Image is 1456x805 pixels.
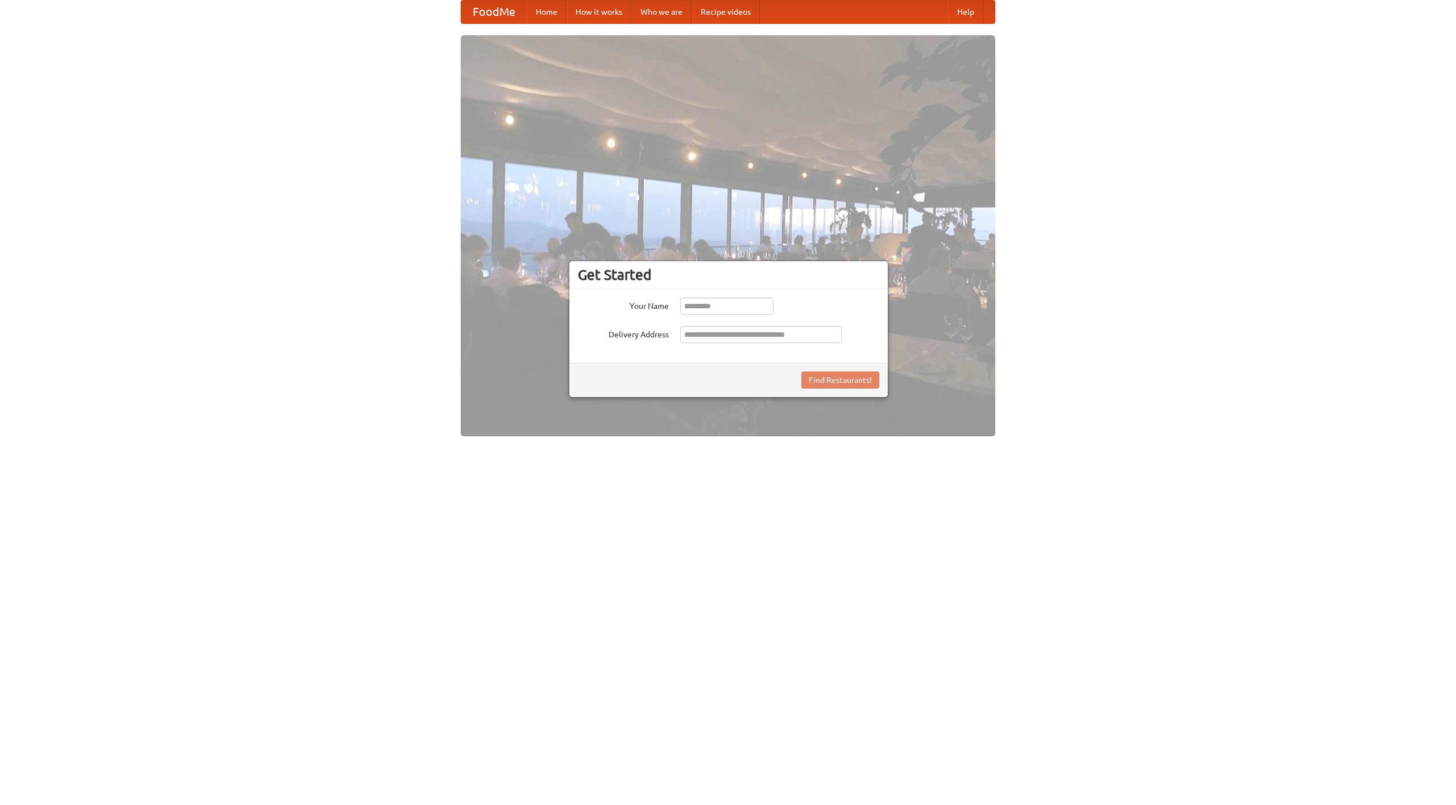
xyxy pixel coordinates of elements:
button: Find Restaurants! [801,371,879,389]
label: Delivery Address [578,326,669,340]
a: How it works [566,1,631,23]
a: FoodMe [461,1,527,23]
a: Recipe videos [692,1,760,23]
a: Who we are [631,1,692,23]
a: Help [948,1,983,23]
h3: Get Started [578,266,879,283]
label: Your Name [578,298,669,312]
a: Home [527,1,566,23]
